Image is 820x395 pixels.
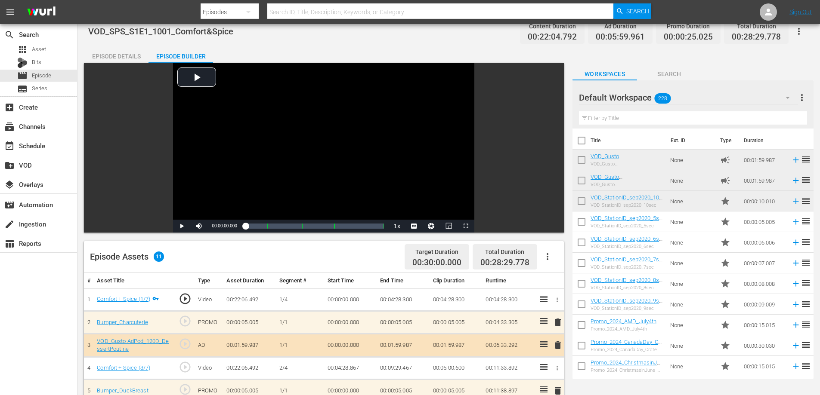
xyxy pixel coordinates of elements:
[791,279,801,288] svg: Add to Episode
[482,288,535,311] td: 00:04:28.300
[4,239,15,249] span: Reports
[591,264,663,270] div: VOD_StationID_sep2020_7sec
[412,258,461,268] span: 00:30:00.000
[4,160,15,171] span: VOD
[791,176,801,185] svg: Add to Episode
[84,46,149,63] button: Episode Details
[791,361,801,371] svg: Add to Episode
[21,2,62,22] img: ans4CAIJ8jUAAAAAAAAAAAAAAAAAAAAAAAAgQb4GAAAAAAAAAAAAAAAAAAAAAAAAJMjXAAAAAAAAAAAAAAAAAAAAAAAAgAT5G...
[223,334,276,357] td: 00:01:59.987
[324,357,377,380] td: 00:04:28.867
[276,334,324,357] td: 1/1
[667,232,717,253] td: None
[591,161,663,167] div: VOD_Gusto AdPod_120C_PokeBowl
[591,359,663,372] a: Promo_2024_ChristmasinJune_Marathon_15s
[740,170,788,191] td: 00:01:59.987
[88,26,233,37] span: VOD_SPS_S1E1_1001_Comfort&Spice
[430,273,483,289] th: Clip Duration
[553,317,563,328] span: delete
[324,288,377,311] td: 00:00:00.000
[740,211,788,232] td: 00:00:05.005
[223,273,276,289] th: Asset Duration
[84,334,93,357] td: 3
[664,20,713,32] div: Promo Duration
[720,361,730,371] span: Promo
[388,220,405,233] button: Playback Rate
[32,45,46,54] span: Asset
[801,278,811,288] span: reorder
[440,220,457,233] button: Picture-in-Picture
[482,334,535,357] td: 00:06:33.292
[149,46,213,63] button: Episode Builder
[482,273,535,289] th: Runtime
[720,258,730,268] span: Promo
[4,122,15,132] span: Channels
[17,70,28,81] span: Episode
[195,288,223,311] td: Video
[740,315,788,335] td: 00:00:15.015
[626,3,649,19] span: Search
[667,315,717,335] td: None
[667,273,717,294] td: None
[212,224,237,228] span: 00:00:00.000
[667,170,717,191] td: None
[715,129,739,153] th: Type
[801,319,811,330] span: reorder
[17,58,28,68] div: Bits
[528,32,577,42] span: 00:22:04.792
[591,153,648,166] a: VOD_Gusto AdPod_120C_PokeBowl
[4,180,15,190] span: Overlays
[84,357,93,380] td: 4
[720,340,730,351] span: Promo
[740,232,788,253] td: 00:00:06.006
[596,32,645,42] span: 00:05:59.961
[195,334,223,357] td: AD
[667,294,717,315] td: None
[377,311,430,334] td: 00:00:05.005
[591,129,665,153] th: Title
[591,194,662,207] a: VOD_StationID_sep2020_10sec
[528,20,577,32] div: Content Duration
[482,357,535,380] td: 00:11:33.892
[740,253,788,273] td: 00:00:07.007
[801,299,811,309] span: reorder
[276,357,324,380] td: 2/4
[591,182,663,187] div: VOD_Gusto AdPod_120D_DessertPoutine
[791,341,801,350] svg: Add to Episode
[223,288,276,311] td: 00:22:06.492
[591,285,663,291] div: VOD_StationID_sep2020_8sec
[591,244,663,249] div: VOD_StationID_sep2020_6sec
[377,334,430,357] td: 00:01:59.987
[740,294,788,315] td: 00:00:09.009
[572,69,637,80] span: Workspaces
[791,155,801,165] svg: Add to Episode
[377,288,430,311] td: 00:04:28.300
[720,196,730,206] span: Promo
[732,20,781,32] div: Total Duration
[423,220,440,233] button: Jump To Time
[720,279,730,289] span: Promo
[4,102,15,113] span: Create
[667,356,717,377] td: None
[4,30,15,40] span: Search
[149,46,213,67] div: Episode Builder
[97,387,148,394] a: Bumper_DuckBreast
[801,216,811,227] span: reorder
[720,237,730,248] span: Promo
[579,86,798,110] div: Default Workspace
[791,196,801,206] svg: Add to Episode
[173,63,474,233] div: Video Player
[791,300,801,309] svg: Add to Episode
[276,288,324,311] td: 1/4
[32,58,41,67] span: Bits
[791,217,801,227] svg: Add to Episode
[740,335,788,356] td: 00:00:30.030
[179,292,192,305] span: play_circle_outline
[801,175,811,185] span: reorder
[740,273,788,294] td: 00:00:08.008
[591,339,663,352] a: Promo_2024_CanadaDay_Crate
[789,9,812,15] a: Sign Out
[591,277,662,290] a: VOD_StationID_sep2020_8sec
[667,253,717,273] td: None
[591,202,663,208] div: VOD_StationID_sep2020_10sec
